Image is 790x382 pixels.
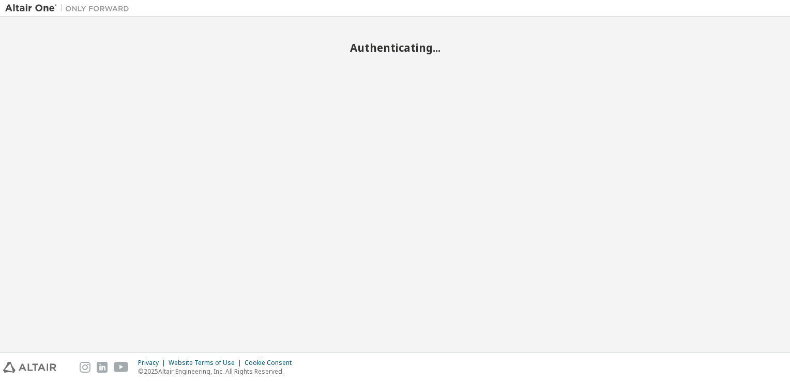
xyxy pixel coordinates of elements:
[97,362,108,373] img: linkedin.svg
[5,3,134,13] img: Altair One
[169,359,245,367] div: Website Terms of Use
[114,362,129,373] img: youtube.svg
[3,362,56,373] img: altair_logo.svg
[138,359,169,367] div: Privacy
[245,359,298,367] div: Cookie Consent
[80,362,90,373] img: instagram.svg
[138,367,298,376] p: © 2025 Altair Engineering, Inc. All Rights Reserved.
[5,41,785,54] h2: Authenticating...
